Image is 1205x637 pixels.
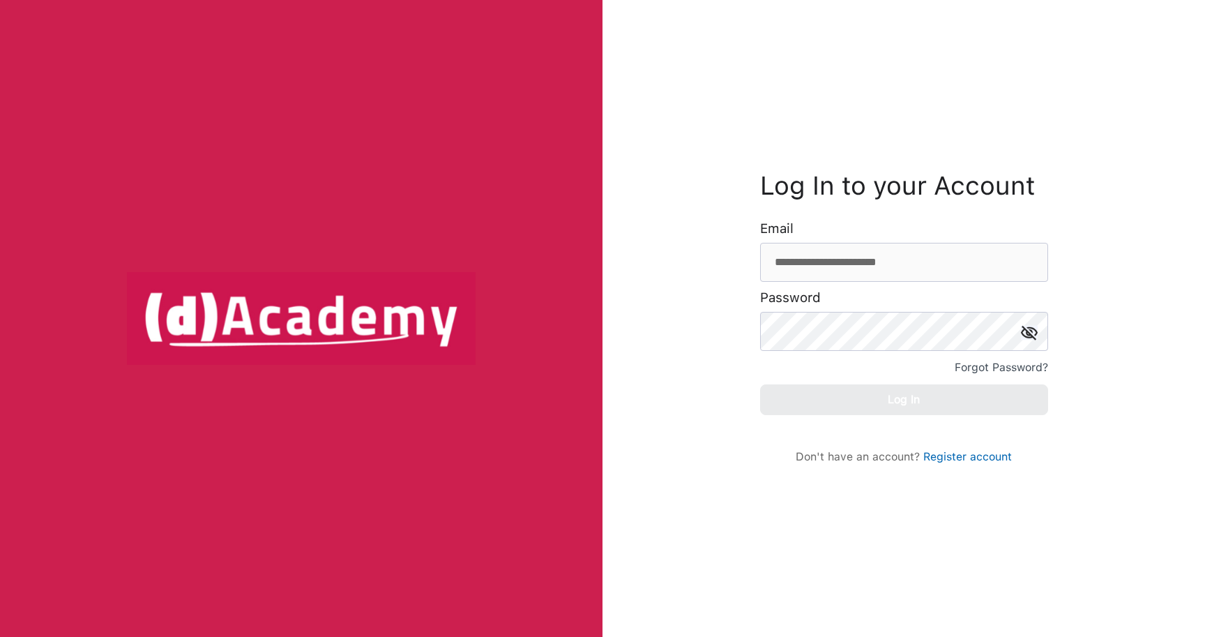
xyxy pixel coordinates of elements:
[1021,326,1038,340] img: icon
[127,272,476,364] img: logo
[774,450,1034,463] div: Don't have an account?
[760,174,1048,197] h3: Log In to your Account
[760,384,1048,415] button: Log In
[923,450,1012,463] a: Register account
[760,291,821,305] label: Password
[760,222,794,236] label: Email
[955,358,1048,377] div: Forgot Password?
